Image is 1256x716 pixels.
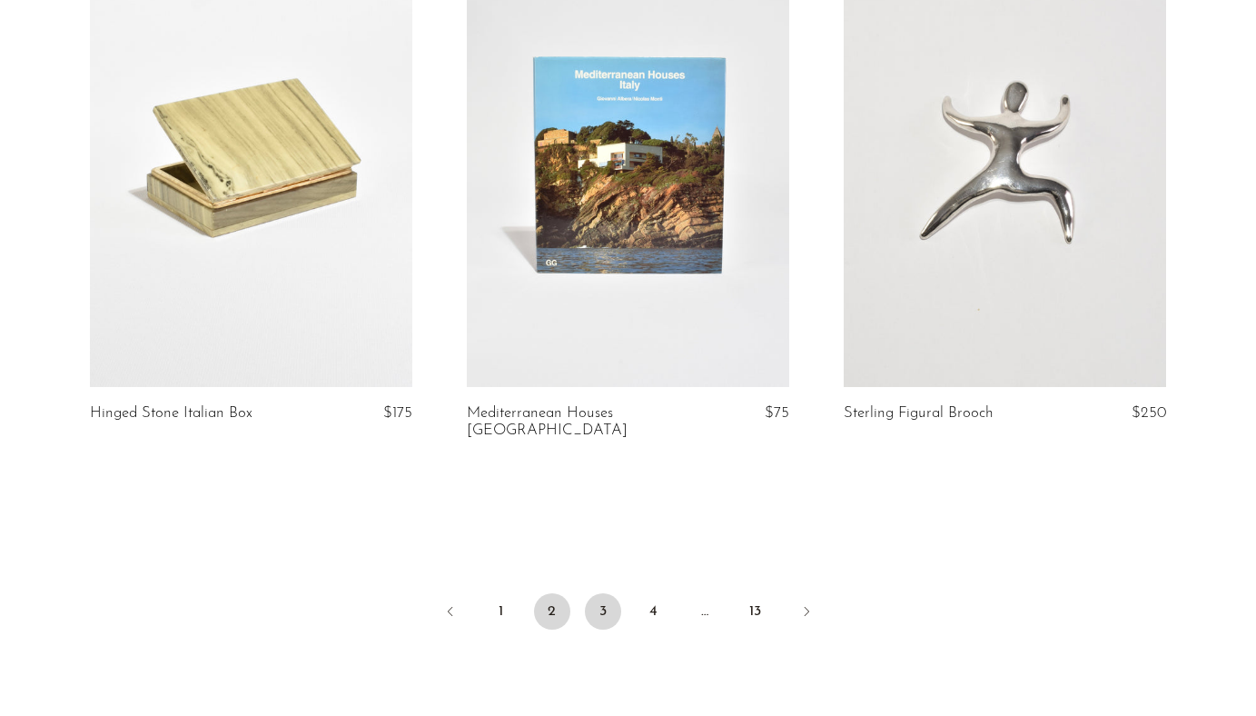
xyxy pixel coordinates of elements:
span: $250 [1132,405,1166,421]
span: $75 [765,405,789,421]
a: Previous [432,593,469,633]
a: 1 [483,593,519,630]
a: Mediterranean Houses [GEOGRAPHIC_DATA] [467,405,681,439]
a: Next [788,593,825,633]
a: 3 [585,593,621,630]
a: 13 [737,593,774,630]
span: $175 [383,405,412,421]
a: Hinged Stone Italian Box [90,405,252,422]
a: 4 [636,593,672,630]
span: 2 [534,593,570,630]
a: Sterling Figural Brooch [844,405,994,422]
span: … [687,593,723,630]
